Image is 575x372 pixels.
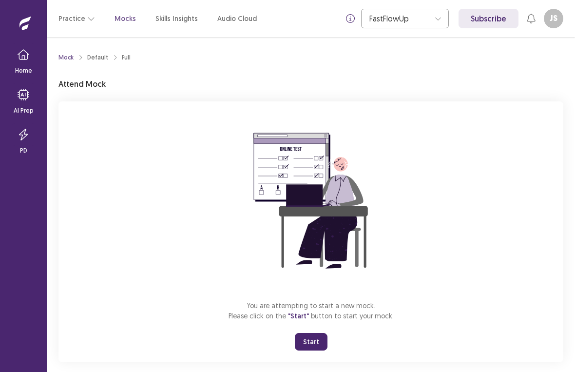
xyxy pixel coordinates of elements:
[58,78,106,90] p: Attend Mock
[14,106,34,115] p: AI Prep
[229,300,394,321] p: You are attempting to start a new mock. Please click on the button to start your mock.
[87,53,108,62] div: Default
[217,14,257,24] a: Audio Cloud
[15,66,32,75] p: Home
[58,10,95,27] button: Practice
[223,113,399,289] img: attend-mock
[342,10,359,27] button: info
[459,9,518,28] a: Subscribe
[544,9,563,28] button: JS
[58,53,74,62] a: Mock
[369,9,430,28] div: FastFlowUp
[122,53,131,62] div: Full
[20,146,27,155] p: PD
[155,14,198,24] a: Skills Insights
[58,53,131,62] nav: breadcrumb
[288,312,309,320] span: "Start"
[295,333,327,351] button: Start
[115,14,136,24] a: Mocks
